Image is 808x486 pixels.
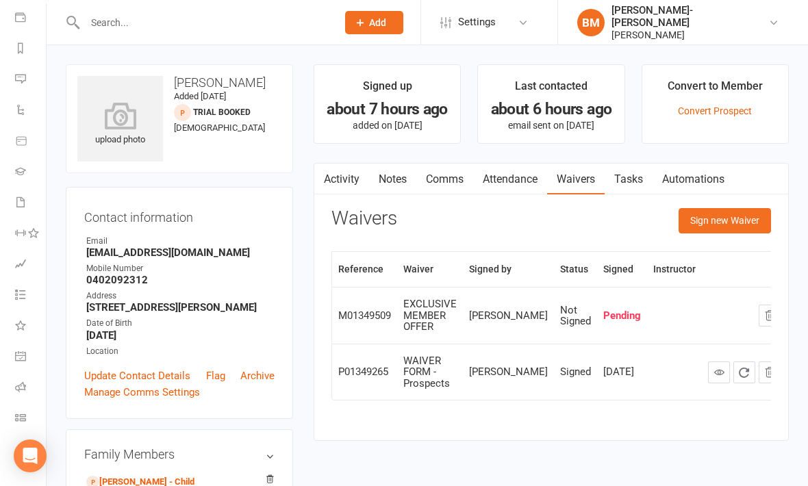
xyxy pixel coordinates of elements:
a: General attendance kiosk mode [15,342,46,373]
span: Trial Booked [193,107,251,117]
h3: Contact information [84,205,275,225]
div: Signed [560,366,591,378]
th: Signed by [463,252,554,287]
div: Not Signed [560,305,591,327]
strong: [DATE] [86,329,275,342]
div: Date of Birth [86,317,275,330]
div: [PERSON_NAME] [469,310,548,322]
div: Open Intercom Messenger [14,439,47,472]
a: Roll call kiosk mode [15,373,46,404]
div: [DATE] [603,366,641,378]
a: Convert Prospect [678,105,752,116]
div: about 7 hours ago [327,102,448,116]
time: Added [DATE] [174,91,226,101]
a: Archive [240,368,275,384]
div: [PERSON_NAME] [469,366,548,378]
p: added on [DATE] [327,120,448,131]
div: [PERSON_NAME] [611,29,768,41]
h3: Waivers [331,208,397,229]
div: Pending [603,310,641,322]
a: Product Sales [15,127,46,157]
h3: [PERSON_NAME] [77,76,281,90]
div: [PERSON_NAME]-[PERSON_NAME] [611,4,768,29]
div: EXCLUSIVE MEMBER OFFER [403,298,457,333]
a: Attendance [473,164,547,195]
a: Comms [416,164,473,195]
div: M01349509 [338,310,391,322]
div: BM [577,9,605,36]
p: email sent on [DATE] [490,120,611,131]
a: Payments [15,3,46,34]
th: Reference [332,252,397,287]
strong: [STREET_ADDRESS][PERSON_NAME] [86,301,275,314]
a: What's New [15,311,46,342]
div: P01349265 [338,366,391,378]
div: Location [86,345,275,358]
a: Manage Comms Settings [84,384,200,400]
th: Status [554,252,597,287]
span: Settings [458,7,496,38]
div: WAIVER FORM - Prospects [403,355,457,389]
input: Search... [81,13,327,32]
a: Update Contact Details [84,368,190,384]
div: Address [86,290,275,303]
span: Add [369,17,386,28]
th: Waiver [397,252,463,287]
div: Convert to Member [668,77,763,102]
h3: Family Members [84,448,275,461]
button: Add [345,11,403,34]
strong: [EMAIL_ADDRESS][DOMAIN_NAME] [86,246,275,259]
div: about 6 hours ago [490,102,611,116]
div: upload photo [77,102,163,147]
span: [DEMOGRAPHIC_DATA] [174,123,265,133]
a: Tasks [605,164,653,195]
a: Waivers [547,164,605,195]
div: Email [86,235,275,248]
th: Instructor [647,252,702,287]
a: Notes [369,164,416,195]
a: Activity [314,164,369,195]
a: Flag [206,368,225,384]
a: Class kiosk mode [15,404,46,435]
a: Automations [653,164,734,195]
div: Mobile Number [86,262,275,275]
div: Last contacted [515,77,588,102]
div: Signed up [363,77,412,102]
button: Sign new Waiver [679,208,771,233]
th: Signed [597,252,647,287]
strong: 0402092312 [86,274,275,286]
a: Reports [15,34,46,65]
a: Assessments [15,250,46,281]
